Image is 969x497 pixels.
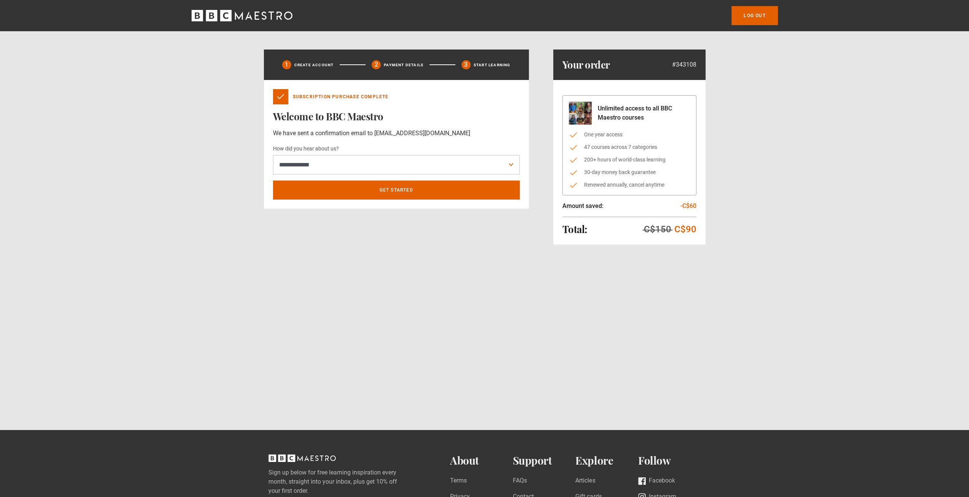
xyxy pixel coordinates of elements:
h2: About [450,454,513,467]
label: Sign up below for free learning inspiration every month, straight into your inbox, plus get 10% o... [268,468,420,495]
h1: Welcome to BBC Maestro [273,110,520,123]
p: Payment details [384,62,423,68]
a: FAQs [513,476,527,486]
li: 200+ hours of world-class learning [569,156,690,164]
svg: BBC Maestro [192,10,292,21]
h2: Total: [562,223,587,235]
h2: Explore [575,454,638,467]
div: 3 [461,60,471,69]
p: Unlimited access to all BBC Maestro courses [598,104,690,122]
p: -C$60 [680,201,696,211]
li: One year access [569,131,690,139]
a: Log out [731,6,777,25]
li: 47 courses across 7 categories [569,143,690,151]
a: Articles [575,476,595,486]
h2: Follow [638,454,701,467]
div: 1 [282,60,291,69]
p: Subscription Purchase Complete [293,93,389,100]
h2: Support [513,454,576,467]
label: How did you hear about us? [273,144,339,153]
li: Renewed annually, cancel anytime [569,181,690,189]
p: Amount saved: [562,201,603,211]
p: Start learning [474,62,511,68]
p: C$150 [644,223,671,235]
p: We have sent a confirmation email to [EMAIL_ADDRESS][DOMAIN_NAME] [273,129,520,138]
div: 2 [372,60,381,69]
h1: Your order [562,59,610,71]
p: Create Account [294,62,334,68]
li: 30-day money back guarantee [569,168,690,176]
a: Facebook [638,476,675,486]
a: BBC Maestro, back to top [268,457,336,464]
svg: BBC Maestro, back to top [268,454,336,462]
p: C$90 [674,223,696,235]
p: #343108 [672,60,696,69]
a: Get Started [273,181,520,200]
a: Terms [450,476,467,486]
